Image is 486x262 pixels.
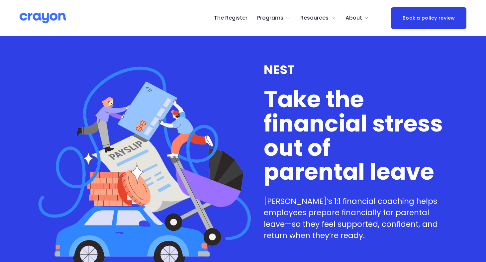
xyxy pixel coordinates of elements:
h1: Take the financial stress out of parental leave [264,87,448,184]
span: About [345,13,362,23]
h3: NEST [264,63,448,77]
a: Book a policy review [391,7,466,29]
a: folder dropdown [345,13,369,23]
img: Crayon [20,12,66,24]
a: folder dropdown [257,13,291,23]
a: folder dropdown [300,13,336,23]
a: The Register [214,13,247,23]
p: [PERSON_NAME]’s 1:1 financial coaching helps employees prepare financially for parental leave—so ... [264,196,448,241]
span: Resources [300,13,329,23]
span: Programs [257,13,283,23]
